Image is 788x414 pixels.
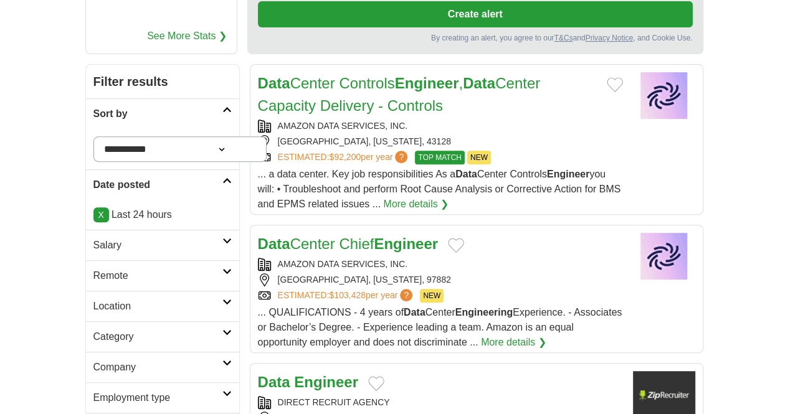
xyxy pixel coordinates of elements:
[455,169,477,179] strong: Data
[329,290,365,300] span: $103,428
[93,207,232,222] p: Last 24 hours
[93,238,222,253] h2: Salary
[455,307,513,318] strong: Engineering
[93,207,109,222] a: X
[258,32,693,44] div: By creating an alert, you agree to our and , and Cookie Use.
[258,235,438,252] a: DataCenter ChiefEngineer
[374,235,438,252] strong: Engineer
[278,289,415,303] a: ESTIMATED:$103,428per year?
[93,268,222,283] h2: Remote
[86,230,239,260] a: Salary
[93,177,222,192] h2: Date posted
[258,396,623,409] div: DIRECT RECRUIT AGENCY
[86,65,239,98] h2: Filter results
[86,352,239,382] a: Company
[258,120,623,133] div: AMAZON DATA SERVICES, INC.
[93,390,222,405] h2: Employment type
[329,152,361,162] span: $92,200
[481,335,546,350] a: More details ❯
[633,233,695,280] img: Company logo
[633,72,695,119] img: Company logo
[383,197,449,212] a: More details ❯
[147,29,227,44] a: See More Stats ❯
[93,106,222,121] h2: Sort by
[258,235,290,252] strong: Data
[294,374,358,390] strong: Engineer
[86,321,239,352] a: Category
[258,75,541,114] a: DataCenter ControlsEngineer,DataCenter Capacity Delivery - Controls
[86,260,239,291] a: Remote
[467,151,491,164] span: NEW
[463,75,495,92] strong: Data
[258,169,621,209] span: ... a data center. Key job responsibilities As a Center Controls you will: • Troubleshoot and per...
[93,360,222,375] h2: Company
[93,299,222,314] h2: Location
[86,169,239,200] a: Date posted
[258,258,623,271] div: AMAZON DATA SERVICES, INC.
[258,1,693,27] button: Create alert
[607,77,623,92] button: Add to favorite jobs
[278,151,411,164] a: ESTIMATED:$92,200per year?
[93,329,222,344] h2: Category
[420,289,444,303] span: NEW
[415,151,464,164] span: TOP MATCH
[448,238,464,253] button: Add to favorite jobs
[368,376,384,391] button: Add to favorite jobs
[86,382,239,413] a: Employment type
[258,374,290,390] strong: Data
[554,34,572,42] a: T&Cs
[258,374,358,390] a: Data Engineer
[400,289,412,301] span: ?
[258,273,623,286] div: [GEOGRAPHIC_DATA], [US_STATE], 97882
[258,307,622,347] span: ... QUALIFICATIONS - 4 years of Center Experience. - Associates or Bachelor’s Degree. - Experienc...
[395,151,407,163] span: ?
[86,291,239,321] a: Location
[585,34,633,42] a: Privacy Notice
[258,75,290,92] strong: Data
[86,98,239,129] a: Sort by
[404,307,425,318] strong: Data
[395,75,459,92] strong: Engineer
[258,135,623,148] div: [GEOGRAPHIC_DATA], [US_STATE], 43128
[547,169,589,179] strong: Engineer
